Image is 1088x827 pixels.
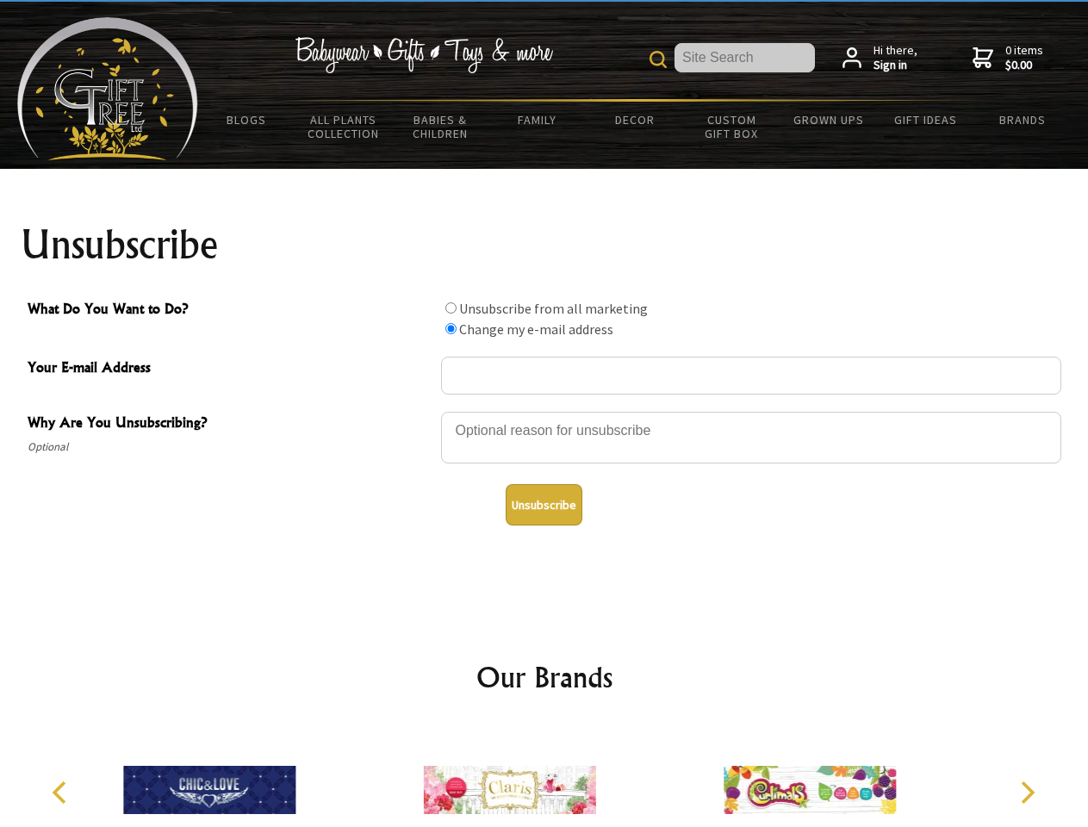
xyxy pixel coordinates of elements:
[28,357,432,382] span: Your E-mail Address
[1008,774,1046,811] button: Next
[441,412,1061,463] textarea: Why Are You Unsubscribing?
[28,412,432,437] span: Why Are You Unsubscribing?
[974,102,1072,138] a: Brands
[445,302,457,314] input: What Do You Want to Do?
[874,58,917,73] strong: Sign in
[877,102,974,138] a: Gift Ideas
[650,51,667,68] img: product search
[28,437,432,457] span: Optional
[459,300,648,317] label: Unsubscribe from all marketing
[392,102,489,152] a: Babies & Children
[295,37,553,73] img: Babywear - Gifts - Toys & more
[675,43,815,72] input: Site Search
[43,774,81,811] button: Previous
[842,43,917,73] a: Hi there,Sign in
[1005,42,1043,73] span: 0 items
[780,102,877,138] a: Grown Ups
[21,224,1068,265] h1: Unsubscribe
[441,357,1061,395] input: Your E-mail Address
[198,102,295,138] a: BLOGS
[506,484,582,525] button: Unsubscribe
[459,320,613,338] label: Change my e-mail address
[295,102,393,152] a: All Plants Collection
[34,656,1054,698] h2: Our Brands
[1005,58,1043,73] strong: $0.00
[28,298,432,323] span: What Do You Want to Do?
[973,43,1043,73] a: 0 items$0.00
[683,102,780,152] a: Custom Gift Box
[445,323,457,334] input: What Do You Want to Do?
[17,17,198,160] img: Babyware - Gifts - Toys and more...
[489,102,587,138] a: Family
[874,43,917,73] span: Hi there,
[586,102,683,138] a: Decor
